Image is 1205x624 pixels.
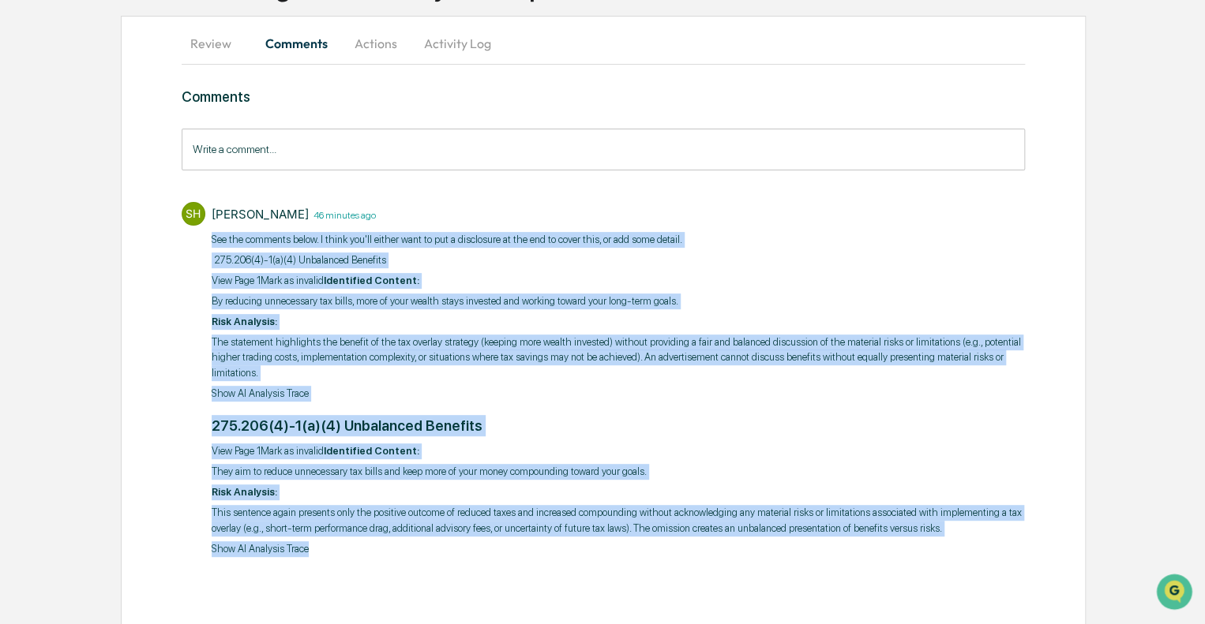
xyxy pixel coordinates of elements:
[324,275,419,286] strong: Identified Content:
[212,252,1025,268] p: ​ 275.206(4)-1(a)(4) Unbalanced Benefits
[32,199,102,215] span: Preclearance
[212,273,1025,289] p: View Page 1Mark as invalid
[212,386,1025,402] p: Show AI Analysis Trace
[212,443,1025,459] p: View Page 1Mark as invalid
[16,200,28,213] div: 🖐️
[108,192,202,221] a: 🗄️Attestations
[268,125,287,144] button: Start new chat
[32,229,99,245] span: Data Lookup
[212,464,1025,480] p: They aim to reduce unnecessary tax bills and keep more of your money compounding toward your goals.
[212,334,1025,381] p: The statement highlights the benefit of the tax overlay strategy (keeping more wealth invested) w...
[182,24,253,62] button: Review
[212,505,1025,536] p: This sentence again presents only the positive outcome of reduced taxes and increased compounding...
[324,445,419,457] strong: Identified Content:
[340,24,411,62] button: Actions
[182,202,205,226] div: SH
[54,121,259,136] div: Start new chat
[9,192,108,221] a: 🖐️Preclearance
[16,33,287,58] p: How can we help?
[212,293,1025,309] p: By reducing unnecessary tax bills, more of your wealth stays invested and working toward your lon...
[309,207,376,221] time: Wednesday, September 24, 2025 at 12:58:25 PM EDT
[212,415,1025,436] h3: 275.206(4)-1(a)(4) Unbalanced Benefits
[9,222,106,251] a: 🔎Data Lookup
[182,88,1025,105] h3: Comments
[54,136,200,149] div: We're available if you need us!
[157,267,191,279] span: Pylon
[16,230,28,243] div: 🔎
[212,486,277,498] strong: Risk Analysis:
[114,200,127,213] div: 🗄️
[212,316,277,327] strong: Risk Analysis:
[212,232,1025,248] p: See the comments below. I think you'll either want to put a disclosure at the end to cover this, ...
[16,121,44,149] img: 1746055101610-c473b297-6a78-478c-a979-82029cc54cd1
[212,541,1025,557] p: Show AI Analysis Trace
[253,24,340,62] button: Comments
[212,207,309,222] div: [PERSON_NAME]
[182,24,1025,62] div: secondary tabs example
[130,199,196,215] span: Attestations
[111,267,191,279] a: Powered byPylon
[1154,572,1197,615] iframe: Open customer support
[411,24,504,62] button: Activity Log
